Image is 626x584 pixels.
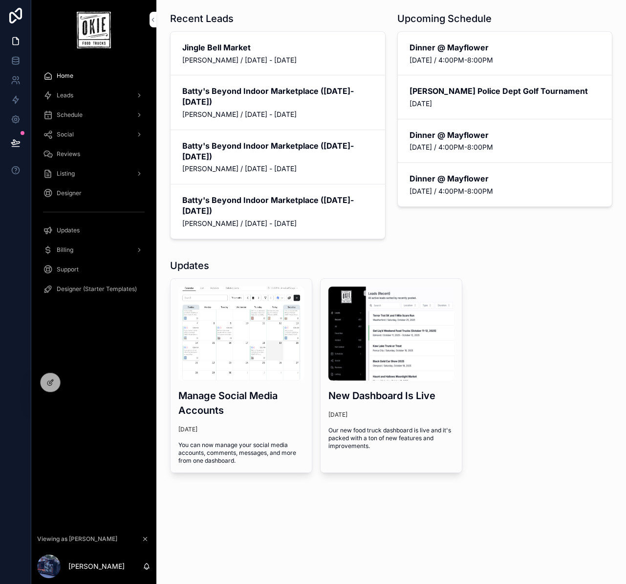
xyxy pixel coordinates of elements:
h2: Dinner @ Mayflower [410,173,601,184]
a: Billing [37,241,151,259]
h1: Updates [170,259,209,272]
span: [PERSON_NAME] / [DATE] - [DATE] [182,219,373,228]
span: Designer (Starter Templates) [57,285,137,293]
span: Viewing as [PERSON_NAME] [37,535,117,543]
p: [DATE] [328,411,347,419]
a: Schedule [37,106,151,124]
span: Listing [57,170,75,178]
a: Leads [37,87,151,104]
h3: New Dashboard Is Live [328,388,454,403]
span: Support [57,266,79,273]
a: Support [37,261,151,278]
img: App logo [77,12,110,48]
span: Reviews [57,150,80,158]
a: Listing [37,165,151,182]
span: [DATE] / 4:00PM-8:00PM [410,186,601,196]
img: new-dashboard.jpg [328,287,454,381]
span: Leads [57,91,73,99]
span: [PERSON_NAME] / [DATE] - [DATE] [182,164,373,174]
h2: Batty's Beyond Indoor Marketplace ([DATE]-[DATE]) [182,140,373,162]
a: Social [37,126,151,143]
span: Updates [57,226,80,234]
div: scrollable content [31,60,156,311]
h2: Dinner @ Mayflower [410,42,601,53]
h2: Batty's Beyond Indoor Marketplace ([DATE]-[DATE]) [182,86,373,107]
a: Batty's Beyond Indoor Marketplace ([DATE]-[DATE])[PERSON_NAME] / [DATE] - [DATE] [171,130,385,184]
p: [PERSON_NAME] [68,562,125,571]
a: Batty's Beyond Indoor Marketplace ([DATE]-[DATE])[PERSON_NAME] / [DATE] - [DATE] [171,184,385,238]
span: [PERSON_NAME] / [DATE] - [DATE] [182,55,373,65]
span: Our new food truck dashboard is live and it's packed with a ton of new features and improvements. [328,427,454,450]
h2: Dinner @ Mayflower [410,130,601,140]
span: Designer [57,189,82,197]
span: Billing [57,246,73,254]
h2: [PERSON_NAME] Police Dept Golf Tournament [410,86,601,96]
a: Updates [37,222,151,239]
a: Designer (Starter Templates) [37,280,151,298]
h1: Upcoming Schedule [397,12,492,25]
span: [DATE] / 4:00PM-8:00PM [410,55,601,65]
a: Batty's Beyond Indoor Marketplace ([DATE]-[DATE])[PERSON_NAME] / [DATE] - [DATE] [171,75,385,130]
a: new-dashboard.jpgNew Dashboard Is Live[DATE]Our new food truck dashboard is live and it's packed ... [320,278,462,473]
span: [PERSON_NAME] / [DATE] - [DATE] [182,110,373,119]
span: Home [57,72,73,80]
h3: Manage Social Media Accounts [178,388,304,418]
img: 35142-social.png [178,287,304,381]
h1: Recent Leads [170,12,234,25]
p: [DATE] [178,426,197,433]
a: Reviews [37,145,151,163]
h2: Batty's Beyond Indoor Marketplace ([DATE]-[DATE]) [182,195,373,216]
a: Jingle Bell Market[PERSON_NAME] / [DATE] - [DATE] [171,32,385,75]
span: [DATE] / 4:00PM-8:00PM [410,142,601,152]
span: Schedule [57,111,83,119]
span: Social [57,131,74,138]
span: You can now manage your social media accounts, comments, messages, and more from one dashboard. [178,441,304,465]
a: Home [37,67,151,85]
a: Designer [37,184,151,202]
span: [DATE] [410,99,601,109]
h2: Jingle Bell Market [182,42,373,53]
a: 35142-social.pngManage Social Media Accounts[DATE]You can now manage your social media accounts, ... [170,278,312,473]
